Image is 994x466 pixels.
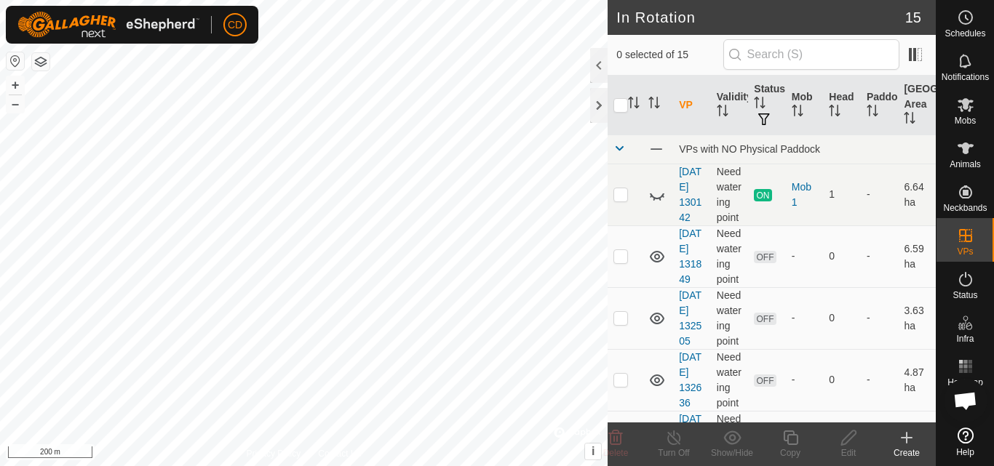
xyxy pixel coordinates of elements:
span: Notifications [942,73,989,81]
td: - [861,287,899,349]
a: Help [937,422,994,462]
th: Status [748,76,786,135]
td: Need watering point [711,164,749,225]
a: [DATE] 132505 [679,289,701,347]
span: Schedules [945,29,985,38]
span: ON [754,189,771,201]
p-sorticon: Activate to sort [754,99,766,111]
span: OFF [754,313,776,325]
div: VPs with NO Physical Paddock [679,143,930,155]
img: Gallagher Logo [17,12,199,38]
th: Mob [786,76,824,135]
td: 0 [823,349,861,411]
th: VP [673,76,711,135]
div: - [792,372,818,387]
a: Open chat [944,379,987,422]
button: Reset Map [7,52,24,70]
td: Need watering point [711,287,749,349]
p-sorticon: Activate to sort [904,114,915,126]
td: 0 [823,225,861,287]
button: – [7,95,24,113]
p-sorticon: Activate to sort [792,107,803,118]
span: Delete [603,448,629,458]
span: 15 [905,7,921,28]
div: - [792,310,818,326]
td: - [861,164,899,225]
p-sorticon: Activate to sort [717,107,728,118]
span: Infra [956,334,974,343]
th: [GEOGRAPHIC_DATA] Area [898,76,936,135]
a: [DATE] 132636 [679,351,701,409]
span: Heatmap [947,378,983,387]
td: 6.64 ha [898,164,936,225]
span: Neckbands [943,204,987,212]
a: Contact Us [318,447,361,460]
span: VPs [957,247,973,256]
div: Edit [819,446,878,459]
td: 0 [823,287,861,349]
input: Search (S) [723,39,899,70]
span: Animals [950,160,981,169]
span: Mobs [955,116,976,125]
td: Need watering point [711,225,749,287]
span: Help [956,448,974,457]
span: 0 selected of 15 [616,47,723,63]
td: - [861,225,899,287]
th: Paddock [861,76,899,135]
div: Mob 1 [792,180,818,210]
p-sorticon: Activate to sort [867,107,878,118]
div: Show/Hide [703,446,761,459]
div: Turn Off [645,446,703,459]
a: [DATE] 130142 [679,166,701,223]
p-sorticon: Activate to sort [829,107,840,118]
td: Need watering point [711,349,749,411]
span: i [592,445,595,457]
td: 3.63 ha [898,287,936,349]
div: Copy [761,446,819,459]
td: 4.87 ha [898,349,936,411]
span: OFF [754,251,776,263]
button: + [7,76,24,94]
button: Map Layers [32,53,49,71]
td: - [861,349,899,411]
span: Status [953,291,977,300]
button: i [585,443,601,459]
span: OFF [754,374,776,387]
a: Privacy Policy [247,447,301,460]
p-sorticon: Activate to sort [648,99,660,111]
th: Validity [711,76,749,135]
div: Create [878,446,936,459]
th: Head [823,76,861,135]
a: [DATE] 131849 [679,228,701,285]
h2: In Rotation [616,9,905,26]
p-sorticon: Activate to sort [628,99,640,111]
td: 6.59 ha [898,225,936,287]
span: CD [228,17,242,33]
td: 1 [823,164,861,225]
div: - [792,249,818,264]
